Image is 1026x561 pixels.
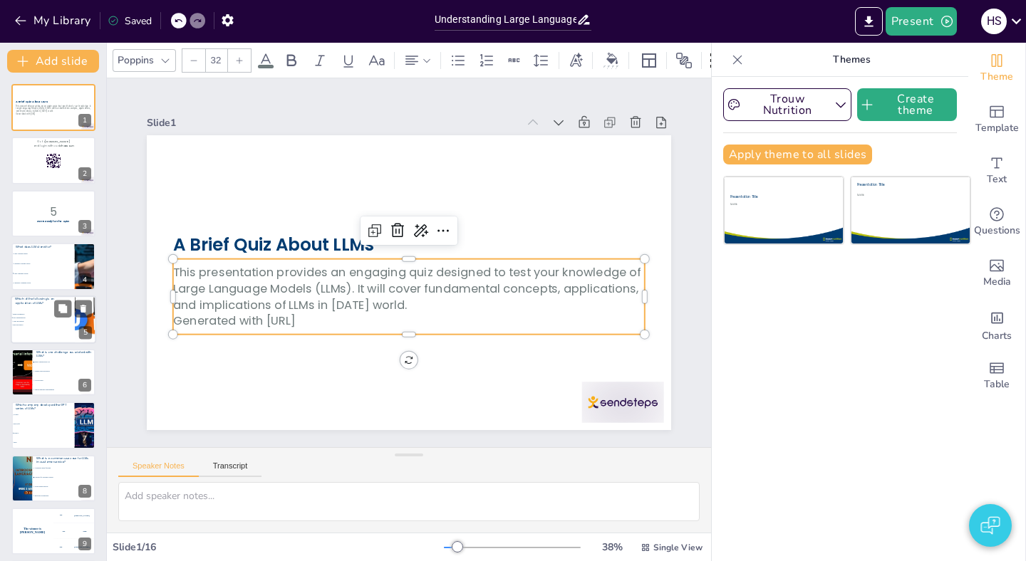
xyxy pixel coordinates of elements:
span: Charts [982,328,1012,344]
span: High computational cost [35,362,95,363]
button: Trouw Nutrition [723,88,851,121]
span: Limited data availability [35,370,95,372]
span: IBM [14,441,73,443]
div: Add images, graphics, shapes or video [968,248,1025,299]
div: Presentation Title [857,182,955,187]
div: Saved [108,14,152,28]
p: Go to [16,140,91,144]
div: 2 [78,167,91,180]
strong: A Brief Quiz About LLMs [16,100,48,103]
div: Presentation Title [730,194,800,199]
div: 38 % [595,540,629,554]
span: Media [983,274,1011,290]
span: Position [675,52,693,69]
div: Add ready made slides [968,94,1025,145]
div: Text effects [565,49,586,72]
button: My Library [11,9,97,32]
strong: Get Ready for the Quiz! [37,219,69,223]
button: Create theme [857,88,957,121]
span: Questions [974,223,1020,238]
div: 4 [11,243,95,290]
p: This presentation provides an engaging quiz designed to test your knowledge of Large Language Mod... [16,105,91,112]
input: Insert title [435,9,576,30]
p: What does LLM stand for? [16,245,71,249]
div: Add text boxes [968,145,1025,196]
div: 6 [11,349,95,396]
h4: The winner is [PERSON_NAME] [11,528,53,535]
button: Duplicate Slide [54,300,71,317]
div: Jaap [83,530,86,533]
button: Present [886,7,957,36]
p: Generated with [URL] [16,112,91,115]
p: Which company developed the GPT series of LLMs? [16,403,71,411]
p: Generated with [URL] [173,313,645,330]
div: 3 [11,190,95,237]
button: Transcript [199,461,262,477]
span: Table [984,377,1010,392]
div: [PERSON_NAME] [74,546,89,548]
div: 5 [11,295,96,344]
span: Template [975,120,1019,136]
span: Google [14,414,73,416]
div: Slide 1 [147,116,517,130]
div: Add charts and graphs [968,299,1025,350]
div: 8 [78,485,91,498]
button: Add slide [7,50,99,73]
p: Which of the following is an application of LLMs? [15,297,71,305]
p: 5 [16,204,91,220]
div: 9 [78,538,91,550]
div: 6 [78,379,91,392]
div: Subtitle [857,194,955,196]
span: Text summarization [13,317,53,319]
div: 5 [79,326,92,339]
div: 2 [11,137,95,184]
span: Simple language understanding [35,389,95,390]
strong: A Brief Quiz About LLMs [173,233,375,257]
span: Large Learning Model [14,253,73,254]
div: 7 [11,402,95,449]
span: Chatbots for customer support [35,476,95,478]
span: Video processing [13,320,53,323]
div: 8 [11,455,95,502]
span: Text [987,172,1007,187]
span: Low accuracy [35,379,95,381]
span: OpenAI [14,433,73,434]
button: h s [981,7,1007,36]
div: 100 [53,508,95,523]
strong: [DOMAIN_NAME] [45,140,70,143]
span: Automated email filtering [35,467,95,468]
p: Themes [749,43,954,77]
div: Slide 1 / 16 [113,540,444,554]
p: What is a common use case for LLMs in customer service? [36,456,91,464]
div: 9 [11,508,95,555]
p: What is one challenge associated with LLMs? [36,350,91,358]
span: Large Language Model [14,273,73,274]
button: Export to PowerPoint [855,7,883,36]
span: Data encryption [13,324,53,326]
div: 7 [78,432,91,445]
button: Apply theme to all slides [723,145,872,164]
div: Change the overall theme [968,43,1025,94]
p: This presentation provides an engaging quiz designed to test your knowledge of Large Language Mod... [173,264,645,313]
div: 3 [78,220,91,233]
div: Background color [601,53,623,68]
span: Language Learning Model [14,263,73,264]
div: Get real-time input from your audience [968,196,1025,248]
p: and login with code [16,143,91,147]
div: Add a table [968,350,1025,402]
span: Single View [653,542,703,553]
button: Delete Slide [75,300,92,317]
div: 200 [53,523,95,539]
div: Layout [638,49,660,72]
button: Speaker Notes [118,461,199,477]
div: h s [981,9,1007,34]
div: Poppins [115,51,157,70]
span: Data entry automation [35,495,95,496]
span: Theme [980,69,1013,85]
div: Subtitle [730,203,800,206]
div: 4 [78,273,91,286]
span: Image recognition [13,313,53,315]
div: 1 [11,84,95,131]
div: 300 [53,540,95,555]
span: Social media analysis [35,486,95,487]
